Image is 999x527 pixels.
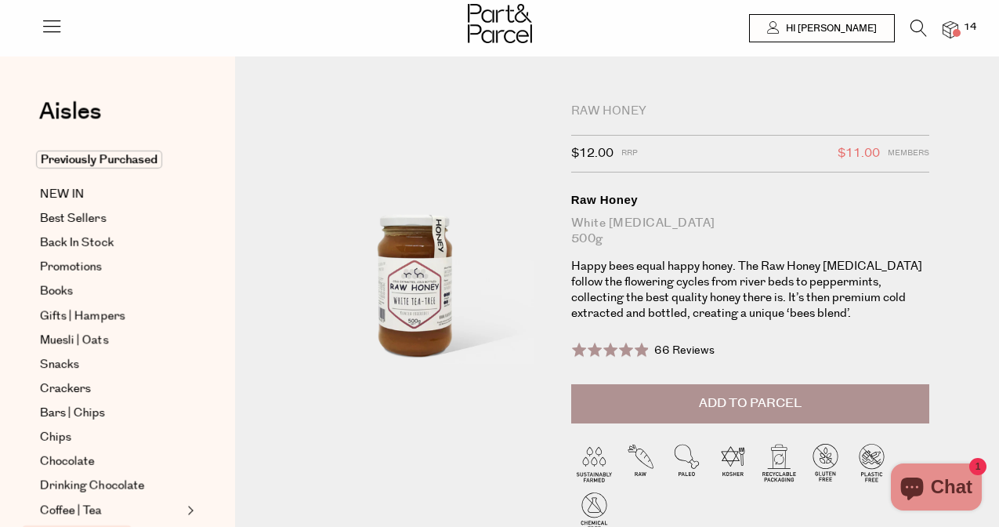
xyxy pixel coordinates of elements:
img: P_P-ICONS-Live_Bec_V11_Paleo.svg [664,439,710,485]
img: P_P-ICONS-Live_Bec_V11_Raw.svg [617,439,664,485]
a: Coffee | Tea [40,501,183,520]
a: Books [40,282,183,301]
span: Aisles [39,94,102,129]
a: Promotions [40,258,183,277]
button: Add to Parcel [571,384,930,423]
div: Raw Honey [571,104,930,119]
span: NEW IN [40,185,85,204]
a: NEW IN [40,185,183,204]
a: 14 [943,21,958,38]
img: Part&Parcel [468,4,532,43]
a: Crackers [40,380,183,398]
a: Bars | Chips [40,404,183,423]
span: Best Sellers [40,209,106,228]
span: Books [40,282,73,301]
span: Add to Parcel [699,394,802,413]
a: Hi [PERSON_NAME] [749,14,895,42]
span: Bars | Chips [40,404,105,423]
a: Best Sellers [40,209,183,228]
img: P_P-ICONS-Live_Bec_V11_Gluten_Free.svg [802,439,849,485]
button: Expand/Collapse Coffee | Tea [183,501,194,520]
p: Happy bees equal happy honey. The Raw Honey [MEDICAL_DATA] follow the flowering cycles from river... [571,259,930,322]
img: P_P-ICONS-Live_Bec_V11_Recyclable_Packaging.svg [756,439,802,485]
span: Snacks [40,355,79,374]
a: Aisles [39,100,102,139]
span: Muesli | Oats [40,331,108,350]
span: Crackers [40,380,91,398]
div: White [MEDICAL_DATA] 500g [571,216,930,247]
span: Chocolate [40,452,95,471]
a: Chips [40,428,183,447]
a: Snacks [40,355,183,374]
a: Gifts | Hampers [40,307,183,325]
span: Promotions [40,258,102,277]
a: Chocolate [40,452,183,471]
a: Previously Purchased [40,151,183,169]
img: Raw Honey [282,104,548,417]
span: Coffee | Tea [40,501,102,520]
a: Muesli | Oats [40,331,183,350]
span: Hi [PERSON_NAME] [782,22,877,35]
img: P_P-ICONS-Live_Bec_V11_Kosher.svg [710,439,756,485]
span: Drinking Chocolate [40,477,144,496]
img: P_P-ICONS-Live_Bec_V11_Sustainable_Farmed.svg [571,439,617,485]
span: 66 Reviews [654,343,715,358]
span: 14 [960,20,980,35]
span: $12.00 [571,144,614,164]
span: Back In Stock [40,234,114,253]
span: $11.00 [838,144,880,164]
div: Raw Honey [571,192,930,208]
span: Members [888,144,929,164]
a: Back In Stock [40,234,183,253]
span: RRP [621,144,638,164]
span: Previously Purchased [36,151,162,169]
span: Gifts | Hampers [40,307,125,325]
img: P_P-ICONS-Live_Bec_V11_Plastic_Free.svg [849,439,895,485]
a: Drinking Chocolate [40,477,183,496]
inbox-online-store-chat: Shopify online store chat [886,463,986,514]
span: Chips [40,428,71,447]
